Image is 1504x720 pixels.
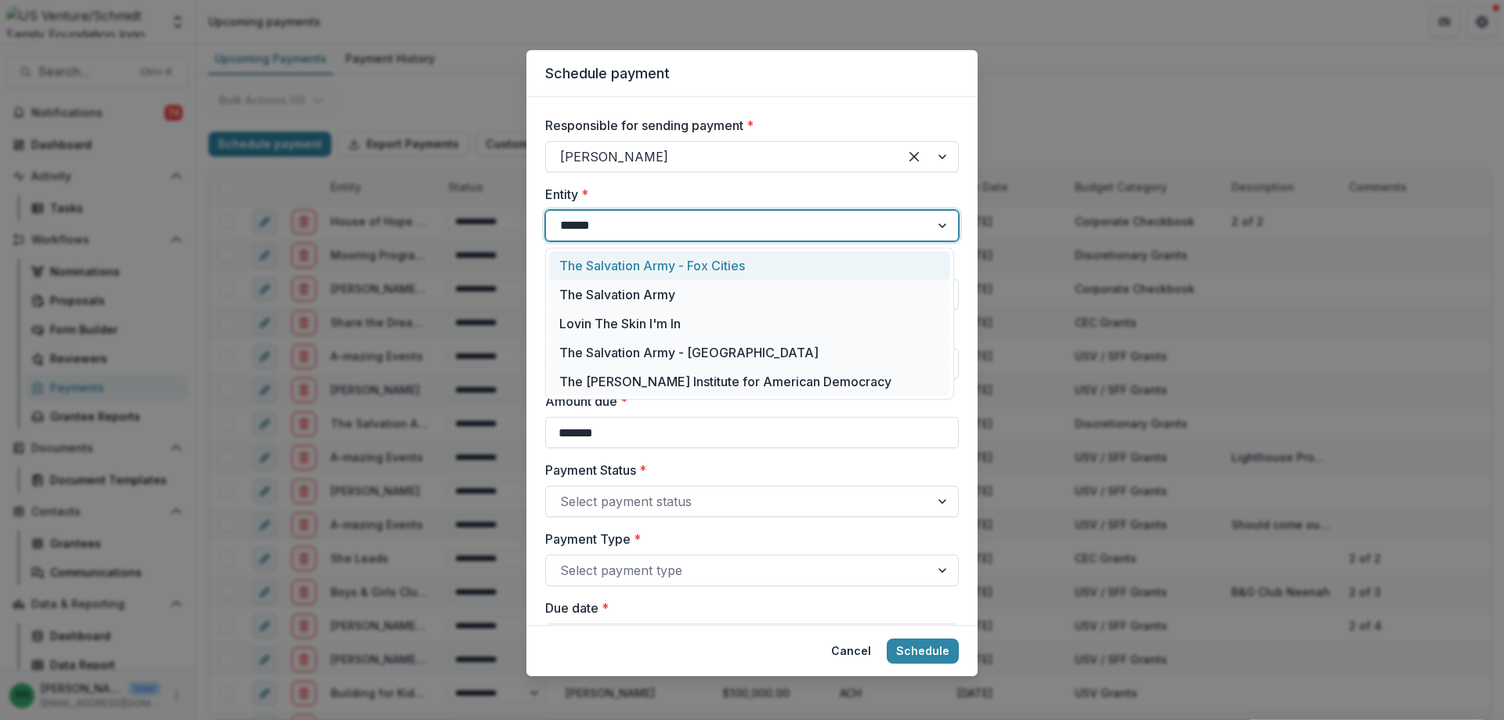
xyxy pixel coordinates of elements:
header: Schedule payment [526,50,978,97]
div: The Salvation Army [549,280,950,309]
button: Schedule [887,639,959,664]
div: The Salvation Army - Fox Cities [549,251,950,280]
label: Responsible for sending payment [545,116,949,135]
label: Amount due [545,392,949,411]
label: Payment Type [545,530,949,548]
div: The [PERSON_NAME] Institute for American Democracy [549,367,950,396]
div: The Salvation Army - [GEOGRAPHIC_DATA] [549,338,950,367]
div: Clear selected options [902,144,927,169]
div: Lovin The Skin I'm In [549,309,950,338]
label: Due date [545,599,949,617]
button: Cancel [822,639,880,664]
label: Entity [545,185,949,204]
label: Payment Status [545,461,949,479]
